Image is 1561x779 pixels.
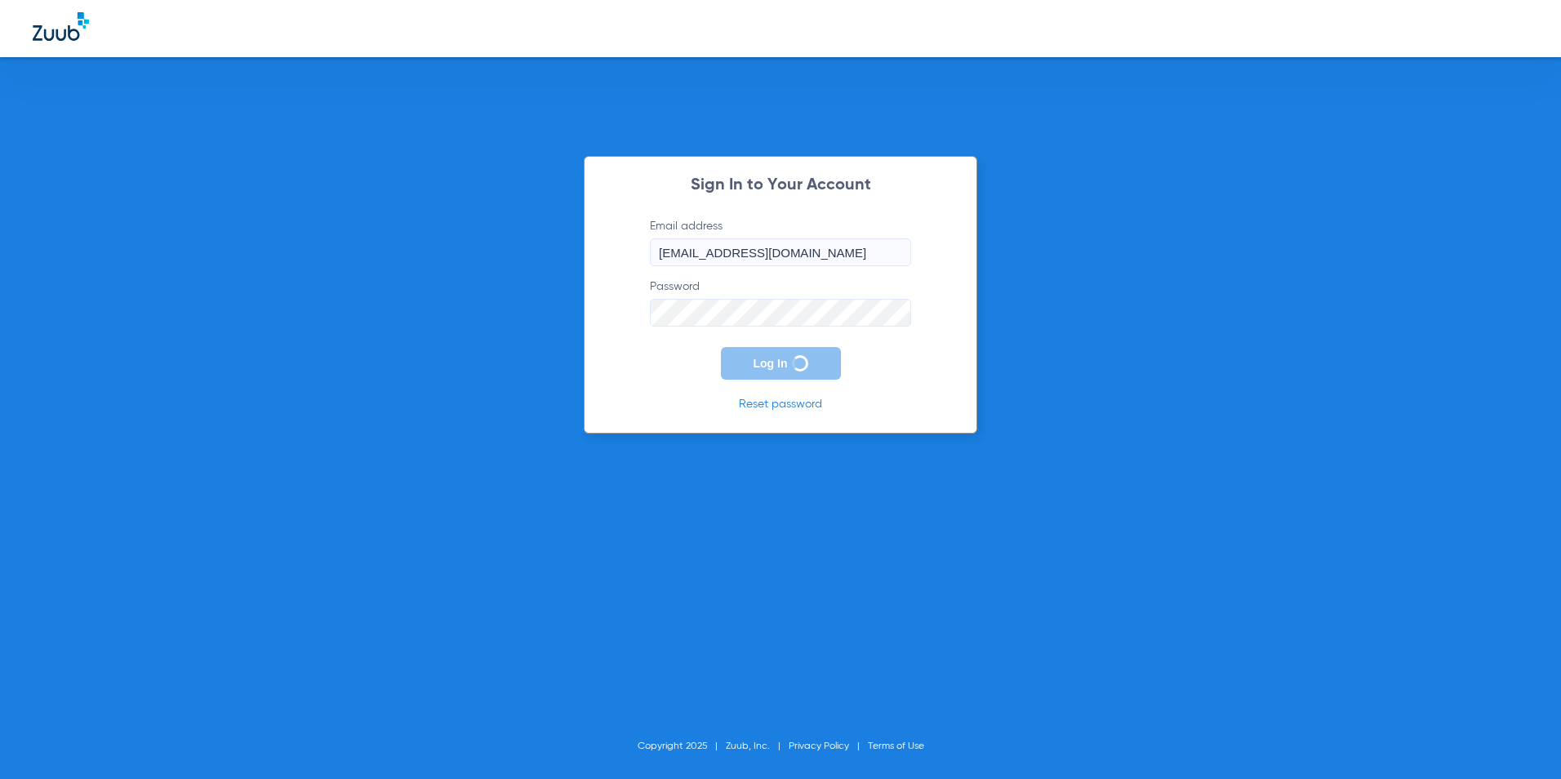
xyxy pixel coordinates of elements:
a: Terms of Use [868,741,924,751]
li: Copyright 2025 [638,738,726,755]
img: Zuub Logo [33,12,89,41]
h2: Sign In to Your Account [625,177,936,194]
a: Privacy Policy [789,741,849,751]
button: Log In [721,347,841,380]
span: Log In [754,357,788,370]
a: Reset password [739,398,822,410]
li: Zuub, Inc. [726,738,789,755]
label: Email address [650,218,911,266]
label: Password [650,278,911,327]
input: Password [650,299,911,327]
input: Email address [650,238,911,266]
